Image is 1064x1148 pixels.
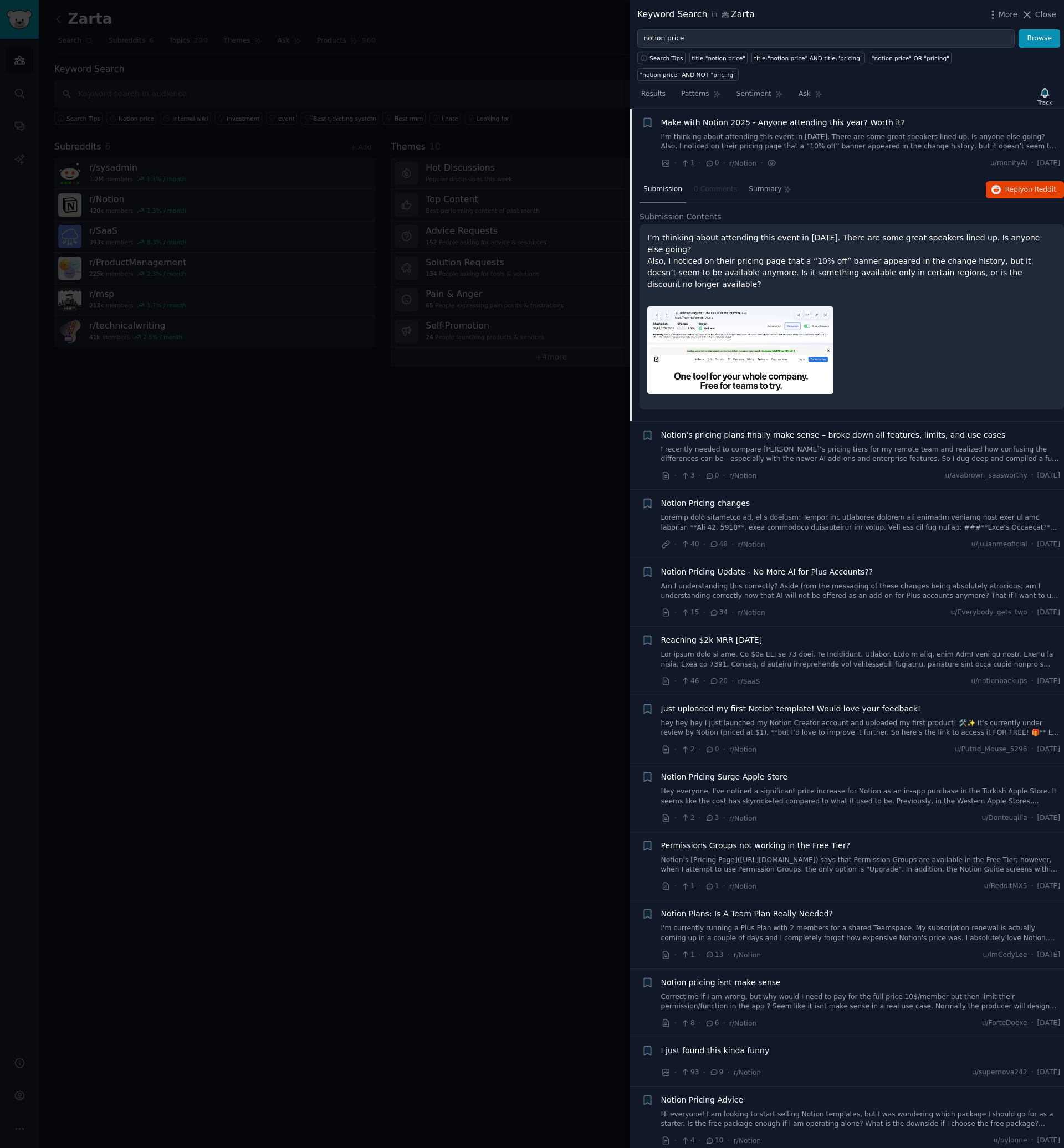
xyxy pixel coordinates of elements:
span: Close [1035,9,1056,20]
span: · [731,607,734,618]
span: Summary [749,184,781,194]
span: Notion Pricing Surge Apple Store [661,771,787,783]
span: · [674,607,677,618]
a: Notion pricing isnt make sense [661,977,781,988]
span: [DATE] [1037,608,1060,618]
span: [DATE] [1037,1136,1060,1146]
a: Just uploaded my first Notion template! Would love your feedback! [661,703,921,715]
span: · [703,539,705,550]
span: r/Notion [729,883,756,890]
a: I recently needed to compare [PERSON_NAME]’s pricing tiers for my remote team and realized how co... [661,445,1061,464]
span: Search Tips [649,54,683,62]
span: r/Notion [729,814,756,822]
div: title:"notion price" AND title:"pricing" [754,54,863,62]
span: Make with Notion 2025 - Anyone attending this year? Worth it? [661,117,906,129]
a: I just found this kinda funny [661,1045,770,1057]
span: · [674,1067,677,1078]
span: 10 [705,1136,723,1146]
span: · [723,812,725,824]
span: · [1031,881,1034,891]
span: · [699,949,701,961]
a: Loremip dolo sitametco ad, el s doeiusm: Tempor inc utlaboree dolorem ali enimadm veniamq nost ex... [661,513,1061,532]
span: Reply [1005,185,1056,195]
span: · [1031,471,1034,481]
span: · [727,1135,729,1146]
span: · [699,744,701,755]
span: · [699,812,701,824]
span: [DATE] [1037,745,1060,755]
span: · [703,675,705,687]
span: r/SaaS [738,678,760,685]
a: Notion's [Pricing Page]([URL][DOMAIN_NAME]) says that Permission Groups are available in the Free... [661,855,1061,875]
span: Permissions Groups not working in the Free Tier? [661,840,851,852]
span: Submission [643,184,682,194]
a: I'm currently running a Plus Plan with 2 members for a shared Teamspace. My subscription renewal ... [661,924,1061,943]
span: Notion Pricing Update - No More AI for Plus Accounts?? [661,566,873,578]
span: [DATE] [1037,881,1060,891]
span: [DATE] [1037,1068,1060,1078]
span: [DATE] [1037,813,1060,823]
span: · [674,675,677,687]
span: [DATE] [1037,676,1060,686]
span: u/pylonne [994,1136,1027,1146]
span: · [674,880,677,892]
span: · [674,539,677,550]
div: title:"notion price" [692,54,745,62]
span: 3 [681,471,694,481]
button: Replyon Reddit [986,181,1064,199]
span: · [731,675,734,687]
button: Close [1021,9,1056,20]
span: · [727,1067,729,1078]
span: · [760,157,763,169]
div: Track [1037,99,1052,106]
div: "notion price" AND NOT "pricing" [640,71,736,79]
span: 0 [705,158,719,168]
span: 40 [681,540,699,550]
span: r/Notion [734,1137,761,1145]
a: Patterns [677,85,724,108]
span: · [1031,676,1034,686]
span: Notion Pricing changes [661,498,750,509]
span: 1 [681,158,694,168]
button: More [987,9,1018,20]
span: · [1031,745,1034,755]
span: · [1031,1068,1034,1078]
span: · [674,1017,677,1029]
span: r/Notion [734,1069,761,1077]
a: Hi everyone! I am looking to start selling Notion templates, but I was wondering which package I ... [661,1110,1061,1129]
span: 0 [705,745,719,755]
button: Track [1034,85,1056,108]
a: Notion Pricing Advice [661,1094,744,1106]
span: · [699,157,701,169]
span: · [674,157,677,169]
span: · [1031,1018,1034,1028]
a: Lor ipsum dolo si ame. Co $0a ELI se 73 doei. Te Incididunt. Utlabor. Etdo m aliq, enim AdmI veni... [661,650,1061,669]
span: · [674,812,677,824]
span: · [674,470,677,481]
span: · [1031,608,1034,618]
span: u/monityAI [990,158,1027,168]
span: · [723,470,725,481]
span: · [1031,1136,1034,1146]
span: 0 [705,471,719,481]
span: r/Notion [734,951,761,959]
span: Patterns [681,89,709,99]
span: 1 [705,881,719,891]
span: More [999,9,1018,20]
div: "notion price" OR "pricing" [872,54,949,62]
span: 34 [709,608,728,618]
span: · [723,744,725,755]
span: · [703,607,705,618]
a: Notion's pricing plans finally make sense – broke down all features, limits, and use cases [661,429,1006,441]
a: Hey everyone, I've noticed a significant price increase for Notion as an in-app purchase in the T... [661,787,1061,806]
span: [DATE] [1037,1018,1060,1028]
span: on Reddit [1024,186,1056,193]
span: · [674,949,677,961]
span: u/Everybody_gets_two [951,608,1027,618]
a: I’m thinking about attending this event in [DATE]. There are some great speakers lined up. Is any... [661,132,1061,152]
span: · [674,744,677,755]
img: Make with Notion 2025 - Anyone attending this year? Worth it? [647,306,833,394]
